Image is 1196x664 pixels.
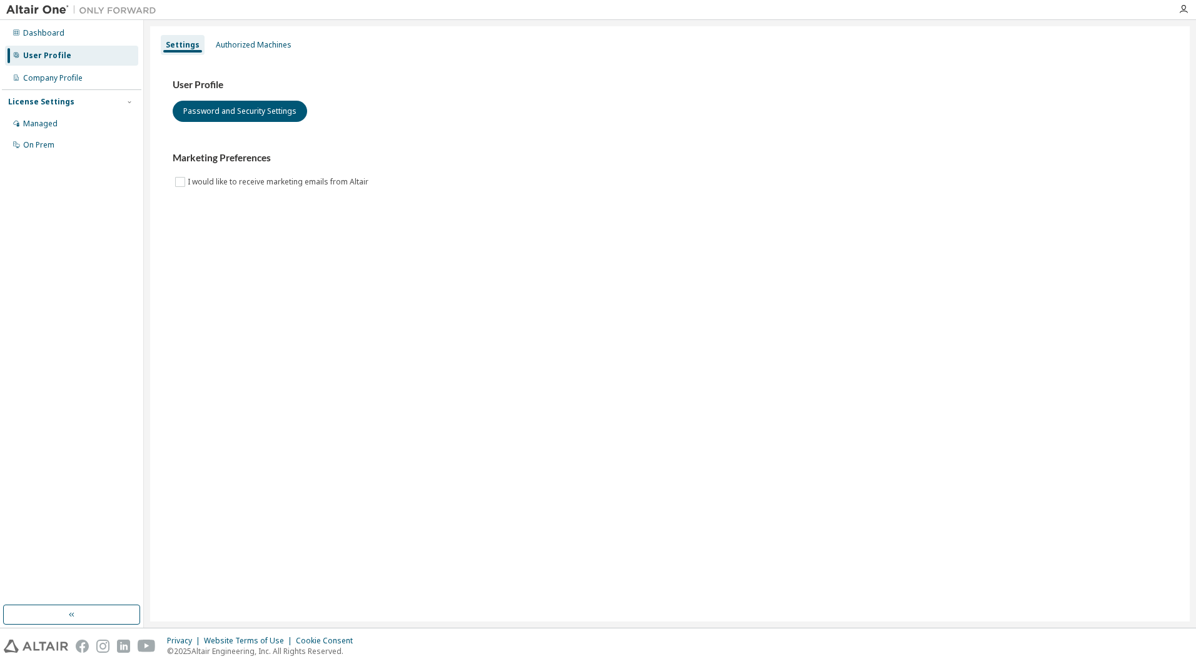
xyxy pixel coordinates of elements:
[173,79,1167,91] h3: User Profile
[23,28,64,38] div: Dashboard
[8,97,74,107] div: License Settings
[167,636,204,646] div: Privacy
[188,174,371,189] label: I would like to receive marketing emails from Altair
[166,40,200,50] div: Settings
[173,152,1167,164] h3: Marketing Preferences
[117,640,130,653] img: linkedin.svg
[216,40,291,50] div: Authorized Machines
[4,640,68,653] img: altair_logo.svg
[138,640,156,653] img: youtube.svg
[23,140,54,150] div: On Prem
[23,73,83,83] div: Company Profile
[23,51,71,61] div: User Profile
[173,101,307,122] button: Password and Security Settings
[76,640,89,653] img: facebook.svg
[23,119,58,129] div: Managed
[167,646,360,656] p: © 2025 Altair Engineering, Inc. All Rights Reserved.
[96,640,109,653] img: instagram.svg
[6,4,163,16] img: Altair One
[296,636,360,646] div: Cookie Consent
[204,636,296,646] div: Website Terms of Use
